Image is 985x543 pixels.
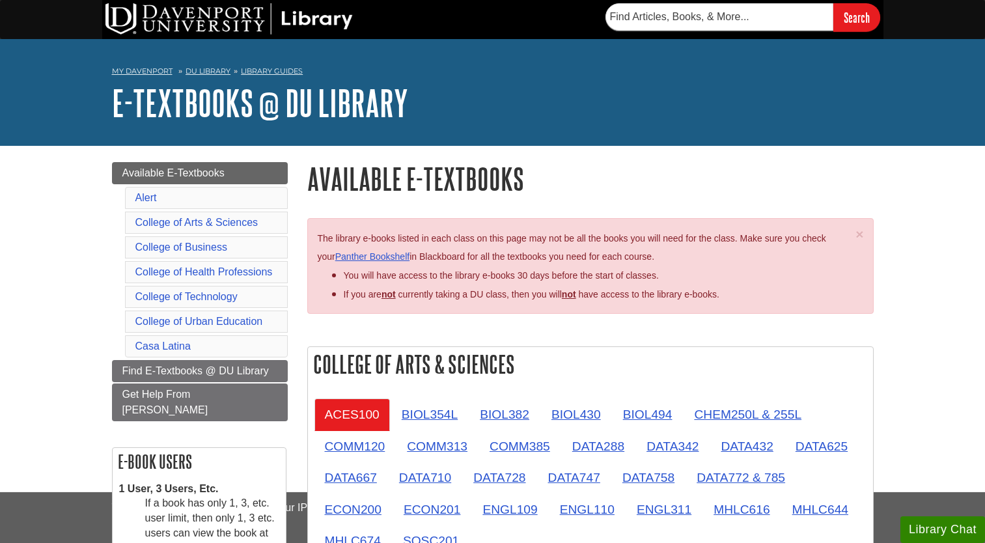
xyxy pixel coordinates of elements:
[122,167,225,178] span: Available E-Textbooks
[472,494,548,525] a: ENGL109
[344,270,659,281] span: You will have access to the library e-books 30 days before the start of classes.
[344,289,719,299] span: If you are currently taking a DU class, then you will have access to the library e-books.
[314,430,396,462] a: COMM120
[710,430,783,462] a: DATA432
[135,266,273,277] a: College of Health Professions
[308,347,873,382] h2: College of Arts & Sciences
[686,462,796,494] a: DATA772 & 785
[562,430,635,462] a: DATA288
[855,227,863,241] button: Close
[112,360,288,382] a: Find E-Textbooks @ DU Library
[393,494,471,525] a: ECON201
[469,398,540,430] a: BIOL382
[479,430,561,462] a: COMM385
[900,516,985,543] button: Library Chat
[562,289,576,299] u: not
[463,462,536,494] a: DATA728
[122,365,269,376] span: Find E-Textbooks @ DU Library
[135,217,258,228] a: College of Arts & Sciences
[135,291,238,302] a: College of Technology
[391,398,468,430] a: BIOL354L
[538,462,611,494] a: DATA747
[613,398,683,430] a: BIOL494
[112,162,288,184] a: Available E-Textbooks
[105,3,353,35] img: DU Library
[112,66,173,77] a: My Davenport
[122,389,208,415] span: Get Help From [PERSON_NAME]
[605,3,833,31] input: Find Articles, Books, & More...
[113,448,286,475] h2: E-book Users
[241,66,303,76] a: Library Guides
[314,462,387,494] a: DATA667
[703,494,780,525] a: MHLC616
[112,383,288,421] a: Get Help From [PERSON_NAME]
[314,398,390,430] a: ACES100
[612,462,685,494] a: DATA758
[307,162,874,195] h1: Available E-Textbooks
[396,430,478,462] a: COMM313
[135,192,157,203] a: Alert
[785,430,858,462] a: DATA625
[135,242,227,253] a: College of Business
[318,233,826,262] span: The library e-books listed in each class on this page may not be all the books you will need for ...
[855,227,863,242] span: ×
[314,494,392,525] a: ECON200
[119,482,279,497] dt: 1 User, 3 Users, Etc.
[112,83,408,123] a: E-Textbooks @ DU Library
[605,3,880,31] form: Searches DU Library's articles, books, and more
[541,398,611,430] a: BIOL430
[135,341,191,352] a: Casa Latina
[626,494,702,525] a: ENGL311
[382,289,396,299] strong: not
[782,494,859,525] a: MHLC644
[135,316,263,327] a: College of Urban Education
[833,3,880,31] input: Search
[636,430,709,462] a: DATA342
[389,462,462,494] a: DATA710
[684,398,812,430] a: CHEM250L & 255L
[186,66,230,76] a: DU Library
[335,251,409,262] a: Panther Bookshelf
[549,494,625,525] a: ENGL110
[112,63,874,83] nav: breadcrumb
